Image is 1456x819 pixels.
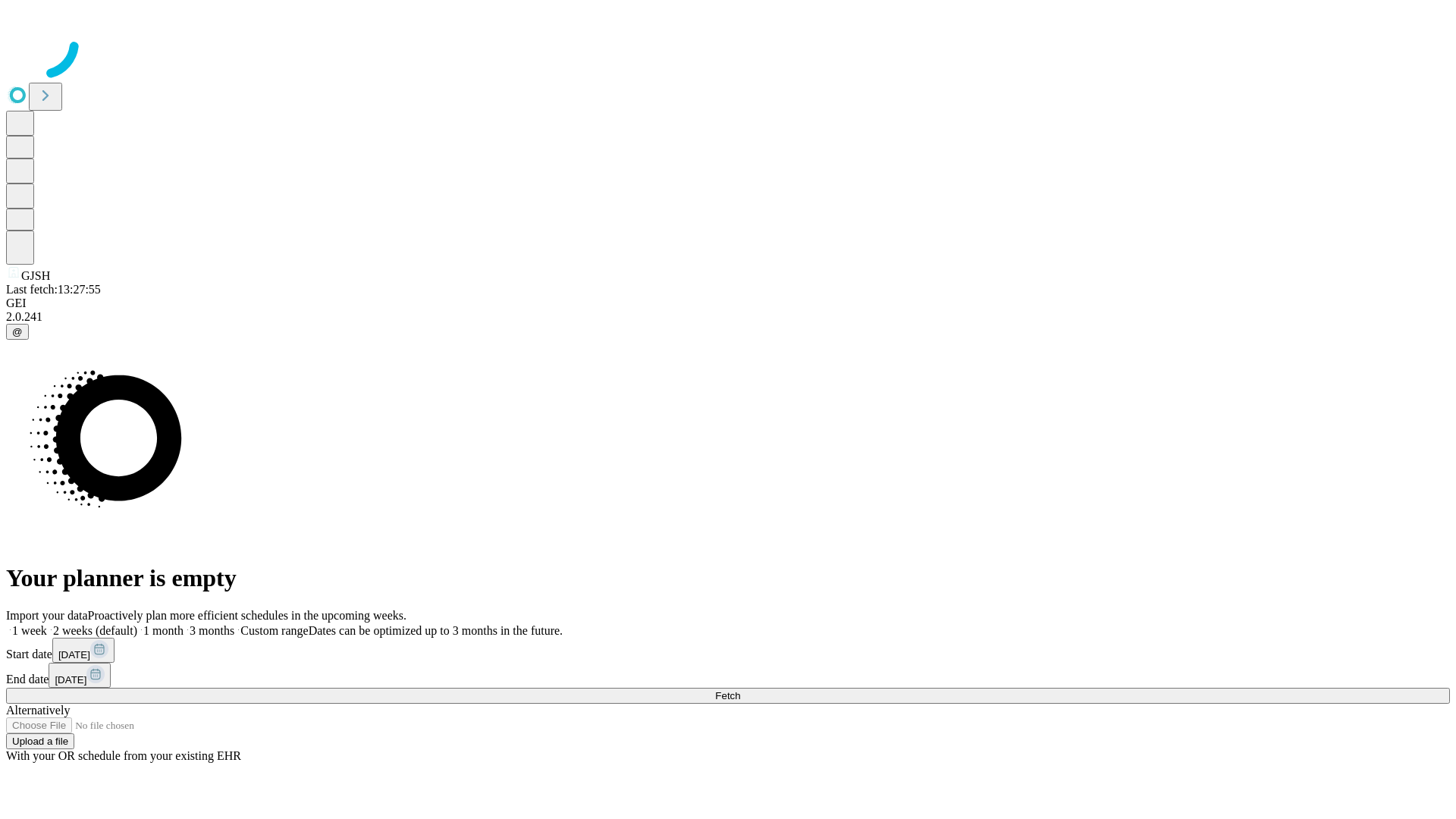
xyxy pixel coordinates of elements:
[6,609,88,622] span: Import your data
[55,674,86,686] span: [DATE]
[88,609,406,622] span: Proactively plan more efficient schedules in the upcoming weeks.
[6,663,1450,688] div: End date
[6,283,101,296] span: Last fetch: 13:27:55
[6,733,74,749] button: Upload a file
[49,663,111,688] button: [DATE]
[143,624,184,637] span: 1 month
[6,704,70,717] span: Alternatively
[6,749,241,762] span: With your OR schedule from your existing EHR
[58,649,90,661] span: [DATE]
[6,564,1450,592] h1: Your planner is empty
[715,690,740,701] span: Fetch
[12,326,23,337] span: @
[6,310,1450,324] div: 2.0.241
[240,624,308,637] span: Custom range
[6,688,1450,704] button: Fetch
[6,324,29,340] button: @
[52,638,115,663] button: [DATE]
[6,297,1450,310] div: GEI
[6,638,1450,663] div: Start date
[21,269,50,282] span: GJSH
[190,624,234,637] span: 3 months
[12,624,47,637] span: 1 week
[53,624,137,637] span: 2 weeks (default)
[309,624,563,637] span: Dates can be optimized up to 3 months in the future.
